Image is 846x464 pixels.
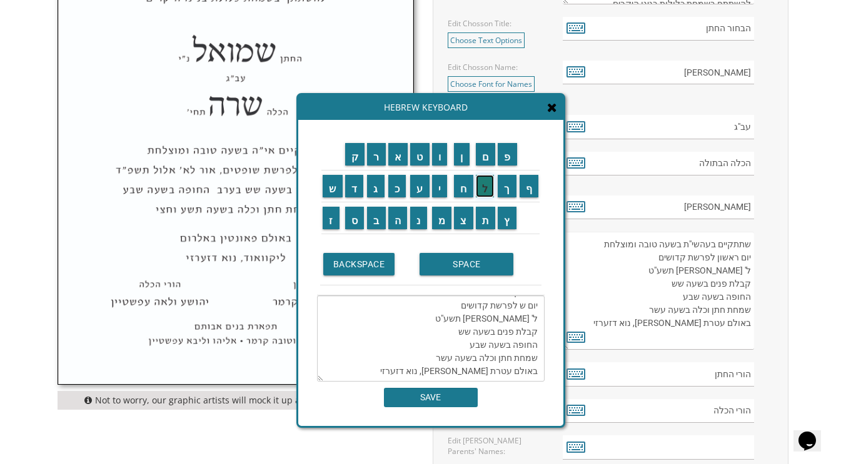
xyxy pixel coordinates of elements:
[793,414,833,452] iframe: chat widget
[410,207,427,229] input: נ
[432,143,448,165] input: ו
[367,175,385,197] input: ג
[323,207,340,229] input: ז
[298,95,563,120] div: Hebrew Keyboard
[448,62,518,72] label: Edit Chosson Name:
[476,143,496,165] input: ם
[384,388,478,407] input: SAVE
[476,175,495,197] input: ל
[432,207,452,229] input: מ
[323,253,395,275] input: BACKSPACE
[498,175,516,197] input: ך
[448,76,535,92] a: Choose Font for Names
[410,175,430,197] input: ע
[388,175,406,197] input: כ
[367,207,386,229] input: ב
[498,207,516,229] input: ץ
[388,143,408,165] input: א
[420,253,513,275] input: SPACE
[323,175,343,197] input: ש
[454,175,473,197] input: ח
[563,232,755,350] textarea: שתתקיים בעהשי"ת בשעה טובה ומוצלחת יום ראשון לפרשת קדושים ל' [PERSON_NAME] תשע"ט קבלת פנים בשעה שש...
[58,391,414,410] div: Not to worry, our graphic artists will mock it up and send you a proof!
[432,175,448,197] input: י
[454,143,470,165] input: ן
[345,207,365,229] input: ס
[388,207,408,229] input: ה
[345,175,364,197] input: ד
[345,143,365,165] input: ק
[367,143,386,165] input: ר
[448,435,543,457] label: Edit [PERSON_NAME] Parents' Names:
[448,18,511,29] label: Edit Chosson Title:
[454,207,473,229] input: צ
[476,207,496,229] input: ת
[410,143,430,165] input: ט
[448,32,525,48] a: Choose Text Options
[448,92,543,102] div: Selected Font: Default
[520,175,539,197] input: ף
[498,143,517,165] input: פ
